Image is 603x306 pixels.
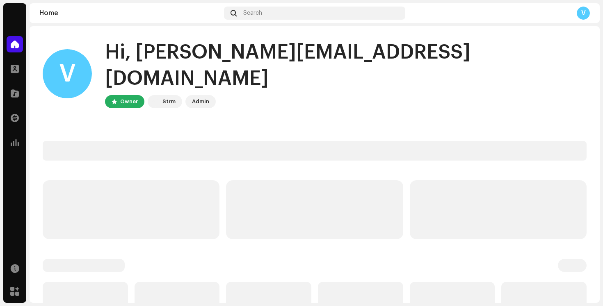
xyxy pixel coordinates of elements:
div: Owner [120,97,138,107]
span: Search [243,10,262,16]
img: 408b884b-546b-4518-8448-1008f9c76b02 [149,97,159,107]
div: Home [39,10,221,16]
div: Strm [162,97,176,107]
div: V [43,49,92,98]
div: V [577,7,590,20]
div: Admin [192,97,209,107]
div: Hi, [PERSON_NAME][EMAIL_ADDRESS][DOMAIN_NAME] [105,39,587,92]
